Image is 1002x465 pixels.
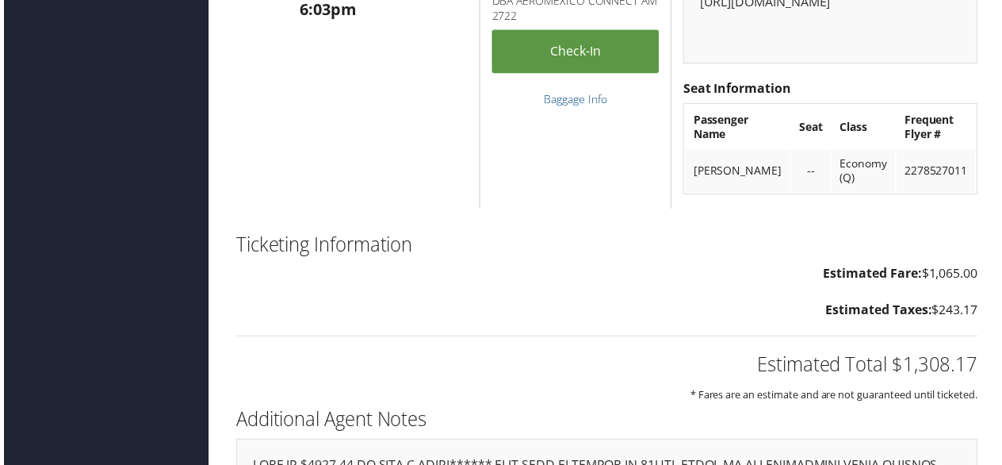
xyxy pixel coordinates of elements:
th: Seat [793,106,832,149]
h2: Additional Agent Notes [234,409,981,436]
p: $243.17 [234,302,981,323]
p: $1,065.00 [234,266,981,286]
strong: Estimated Taxes: [828,303,935,321]
th: Class [834,106,897,149]
td: 2278527011 [899,151,978,194]
td: Economy (Q) [834,151,897,194]
h2: Ticketing Information [234,233,981,260]
th: Frequent Flyer # [899,106,978,149]
small: * Fares are an estimate and are not guaranteed until ticketed. [691,390,981,405]
h2: Estimated Total $1,308.17 [234,354,981,381]
a: Baggage Info [544,92,607,107]
strong: Estimated Fare: [825,267,924,284]
strong: Seat Information [684,80,793,98]
div: -- [801,165,824,179]
a: Check-in [491,30,660,74]
td: [PERSON_NAME] [686,151,791,194]
th: Passenger Name [686,106,791,149]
